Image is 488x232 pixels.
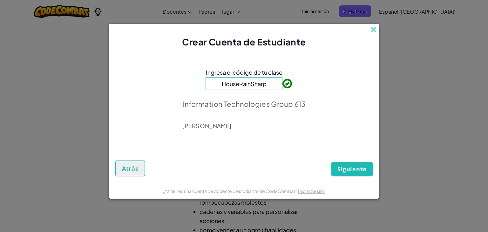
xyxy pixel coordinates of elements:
[115,160,145,176] button: Atrás
[182,99,306,108] p: Information Technologies Group 613
[122,165,139,172] span: Atrás
[182,36,306,47] span: Crear Cuenta de Estudiante
[298,188,325,194] a: Iniciar Sesión
[182,122,306,130] p: [PERSON_NAME]
[163,188,298,194] span: ¿Ya tienes una cuenta de docente o estudiante de CodeCombat?
[206,68,282,77] span: Ingresa el código de tu clase
[331,162,373,176] button: Siguiente
[337,165,367,173] span: Siguiente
